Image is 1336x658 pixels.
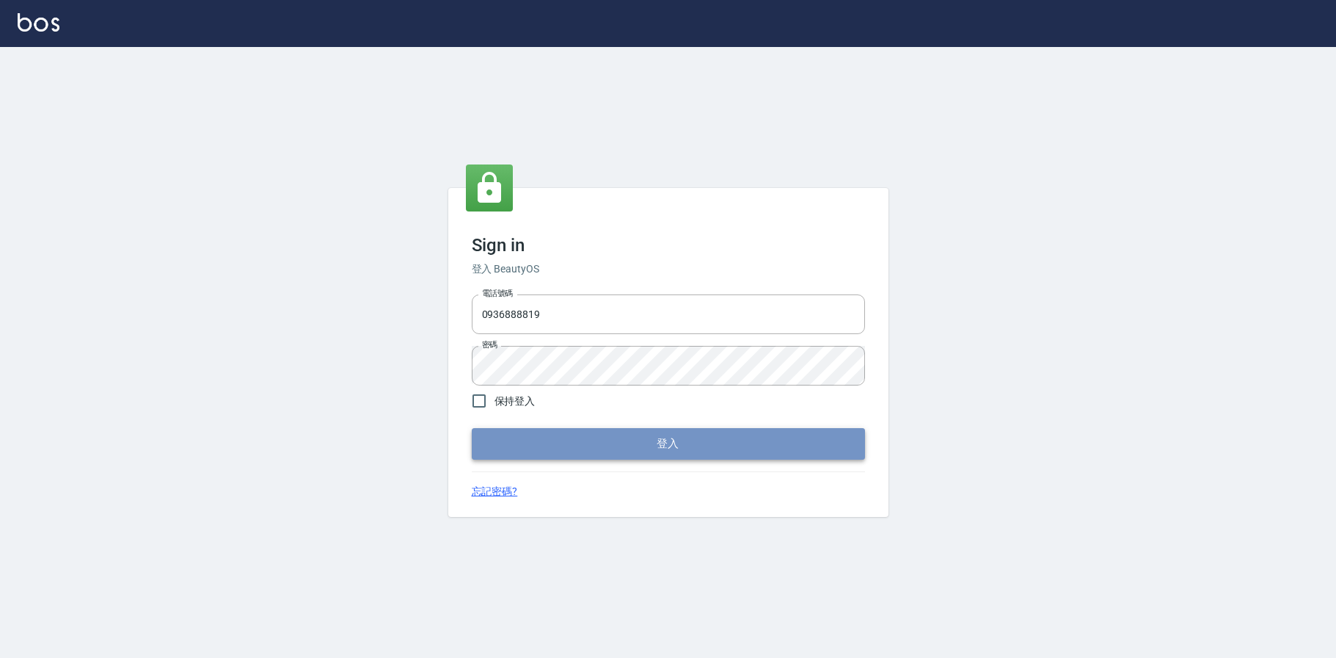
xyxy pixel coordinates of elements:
span: 保持登入 [494,394,536,409]
label: 密碼 [482,339,497,350]
a: 忘記密碼? [472,484,518,499]
button: 登入 [472,428,865,459]
h3: Sign in [472,235,865,256]
h6: 登入 BeautyOS [472,261,865,277]
label: 電話號碼 [482,288,513,299]
img: Logo [18,13,59,32]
